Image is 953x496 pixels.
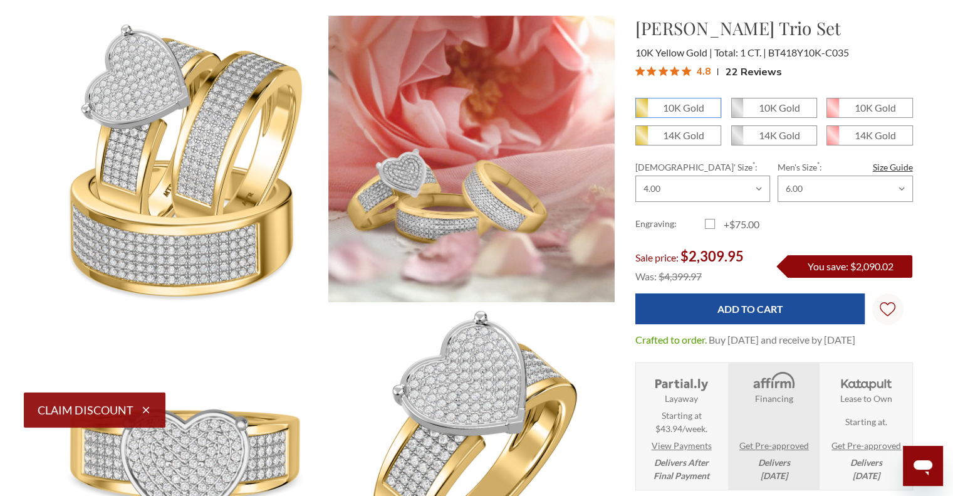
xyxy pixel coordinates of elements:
a: Get Pre-approved [831,439,901,452]
a: Wish Lists [872,293,904,325]
label: +$75.00 [705,217,774,232]
a: Size Guide [873,161,913,174]
img: Photo of Valentina 1 ct tw. Diamond Heart Cluster Trio Set 10K Yellow Gold [BT418Y-C035] [41,16,328,302]
span: $4,399.97 [659,270,702,282]
label: Engraving: [635,217,705,232]
img: Katapult [837,371,895,392]
em: 10K Gold [759,102,800,113]
li: Layaway [636,363,727,490]
span: $2,309.95 [680,248,744,265]
span: BT418Y10K-C035 [768,46,849,58]
a: Get Pre-approved [739,439,809,452]
span: 14K White Gold [732,126,816,145]
strong: Lease to Own [840,392,892,405]
strong: Layaway [665,392,698,405]
em: 10K Gold [663,102,704,113]
input: Add to Cart [635,293,865,324]
span: Starting at $43.94/week. [655,409,707,435]
img: Photo of Valentina 1 ct tw. Diamond Heart Cluster Trio Set 10K Yellow Gold [BT418Y-C035] [328,16,615,302]
em: 14K Gold [855,129,896,141]
span: Total: 1 CT. [714,46,766,58]
em: 14K Gold [759,129,800,141]
h1: [PERSON_NAME] Trio Set [635,15,913,41]
span: 10K White Gold [732,98,816,117]
em: Delivers [758,456,790,482]
img: Affirm [744,371,803,392]
span: 10K Yellow Gold [636,98,721,117]
span: 10K Rose Gold [827,98,912,117]
span: [DATE] [853,470,880,481]
span: You save: $2,090.02 [807,260,893,272]
span: Sale price: [635,251,679,263]
li: Affirm [728,363,819,490]
span: Starting at . [845,415,887,428]
a: View Payments [652,439,712,452]
span: 14K Rose Gold [827,126,912,145]
button: Rated 4.8 out of 5 stars from 22 reviews. Jump to reviews. [635,62,782,81]
em: 10K Gold [855,102,896,113]
li: Katapult [821,363,912,490]
em: Delivers [850,456,882,482]
dt: Crafted to order. [635,332,707,347]
label: [DEMOGRAPHIC_DATA]' Size : [635,161,770,174]
label: Men's Size : [778,161,912,174]
em: Delivers After Final Payment [654,456,709,482]
span: 4.8 [696,63,711,78]
dd: Buy [DATE] and receive by [DATE] [709,332,855,347]
span: 14K Yellow Gold [636,126,721,145]
span: Was: [635,270,657,282]
iframe: Button to launch messaging window [903,446,943,486]
img: Layaway [652,371,711,392]
span: 10K Yellow Gold [635,46,712,58]
em: 14K Gold [663,129,704,141]
button: Claim Discount [24,392,165,427]
svg: Wish Lists [880,262,895,356]
span: 22 Reviews [726,62,782,81]
span: [DATE] [761,470,788,481]
strong: Financing [755,392,793,405]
